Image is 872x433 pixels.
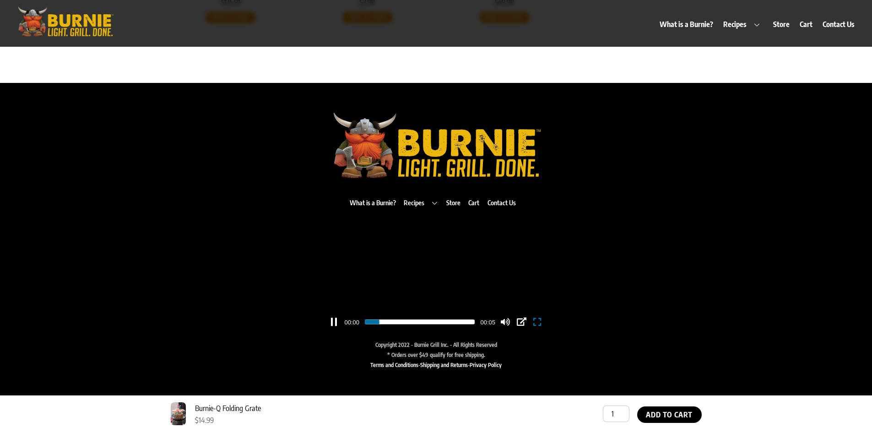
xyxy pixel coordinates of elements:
[13,5,118,39] img: burniegrill.com-logo-high-res-2020110_500px
[468,198,479,207] a: Cart
[370,361,418,368] a: Terms and Conditions
[322,173,551,185] a: Burnie Grill
[195,416,199,425] span: $
[470,361,502,368] a: Privacy Policy
[171,402,186,425] img: Burnie-Q Folding Grate
[818,14,859,35] a: Contact Us
[350,198,396,207] a: What is a Burnie?
[603,406,629,422] input: Product quantity
[446,198,460,207] a: Store
[796,14,817,35] a: Cart
[322,108,551,183] img: burniegrill.com-logo-high-res-2020110_500px
[195,416,214,425] bdi: 14.99
[171,340,702,350] div: Copyright 2022 - Burnie Grill Inc. - All Rights Reserved
[637,407,702,423] button: Add to cart
[420,361,468,368] a: Shipping and Returns
[195,403,261,413] span: Burnie-Q Folding Grate
[13,26,118,42] a: Burnie Grill
[487,198,516,207] a: Contact Us
[404,198,438,207] a: Recipes
[171,350,702,370] div: * Orders over $49 qualify for free shipping. - -
[719,14,768,35] a: Recipes
[655,14,718,35] a: What is a Burnie?
[769,14,794,35] a: Store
